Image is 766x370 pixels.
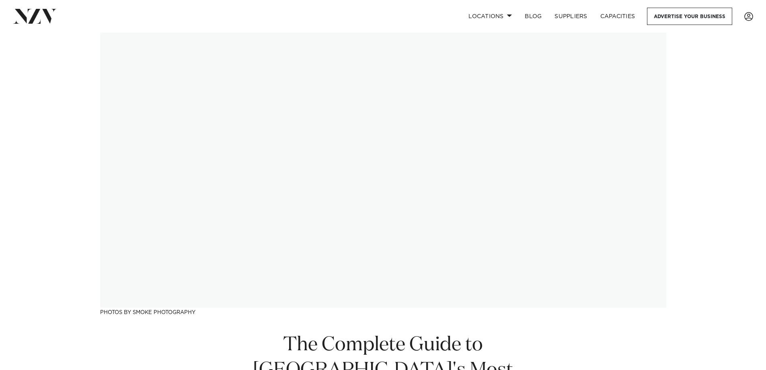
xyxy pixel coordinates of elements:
a: BLOG [518,8,548,25]
a: Capacities [594,8,642,25]
img: nzv-logo.png [13,9,57,23]
a: Locations [462,8,518,25]
a: SUPPLIERS [548,8,593,25]
a: Advertise your business [647,8,732,25]
a: Photos by Smoke Photography [100,310,195,315]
